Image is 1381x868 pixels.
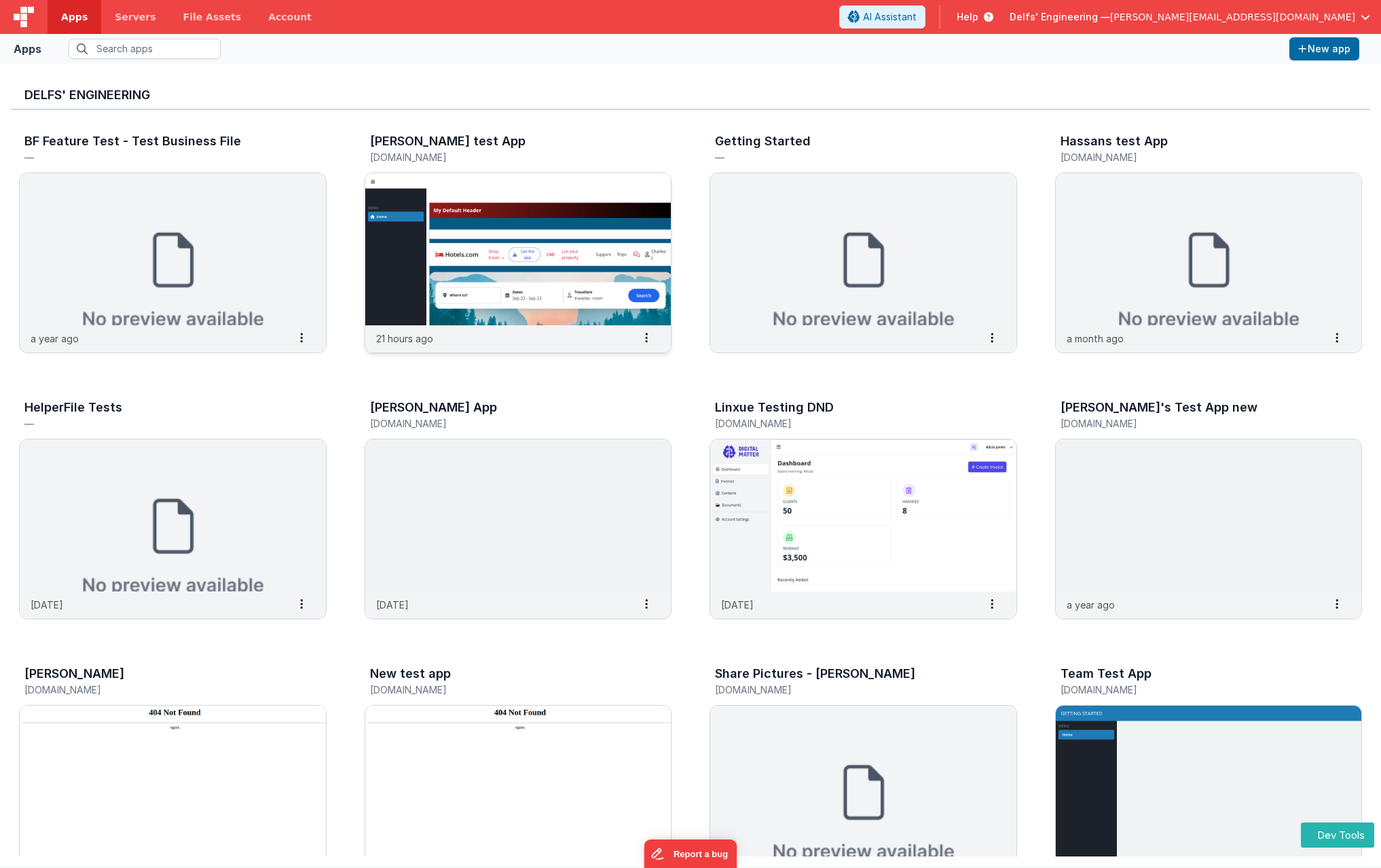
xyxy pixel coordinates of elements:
span: Apps [61,10,88,24]
p: [DATE] [721,598,754,612]
p: [DATE] [31,598,63,612]
h3: Share Pictures - [PERSON_NAME] [715,667,915,681]
h5: [DOMAIN_NAME] [715,685,983,695]
p: [DATE] [376,598,409,612]
h3: BF Feature Test - Test Business File [24,134,241,148]
p: a month ago [1067,331,1124,346]
h3: Getting Started [715,134,811,148]
h3: Delfs' Engineering [24,88,1357,102]
div: Apps [14,41,41,57]
span: Delfs' Engineering — [1010,10,1110,24]
h3: Linxue Testing DND [715,401,834,414]
span: AI Assistant [863,10,917,24]
button: New app [1289,37,1359,60]
h5: [DOMAIN_NAME] [370,685,638,695]
button: Dev Tools [1301,822,1374,848]
span: File Assets [183,10,242,24]
p: 21 hours ago [376,331,433,346]
h5: [DOMAIN_NAME] [715,418,983,429]
h3: HelperFile Tests [24,401,122,414]
h5: [DOMAIN_NAME] [1061,685,1329,695]
p: a year ago [31,331,79,346]
h3: [PERSON_NAME] test App [370,134,526,148]
h5: [DOMAIN_NAME] [370,418,638,429]
h5: — [24,418,293,429]
h3: [PERSON_NAME]'s Test App new [1061,401,1257,414]
span: Servers [115,10,155,24]
h5: [DOMAIN_NAME] [24,685,293,695]
h5: — [715,152,983,162]
iframe: Marker.io feedback button [644,839,737,868]
h3: Hassans test App [1061,134,1168,148]
h5: — [24,152,293,162]
h5: [DOMAIN_NAME] [1061,152,1329,162]
button: AI Assistant [839,5,925,29]
h3: New test app [370,667,451,681]
h3: [PERSON_NAME] App [370,401,497,414]
input: Search apps [69,39,221,59]
h5: [DOMAIN_NAME] [1061,418,1329,429]
h5: [DOMAIN_NAME] [370,152,638,162]
h3: Team Test App [1061,667,1152,681]
span: Help [957,10,978,24]
p: a year ago [1067,598,1115,612]
h3: [PERSON_NAME] [24,667,124,681]
span: [PERSON_NAME][EMAIL_ADDRESS][DOMAIN_NAME] [1110,10,1355,24]
button: Delfs' Engineering — [PERSON_NAME][EMAIL_ADDRESS][DOMAIN_NAME] [1010,10,1370,24]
